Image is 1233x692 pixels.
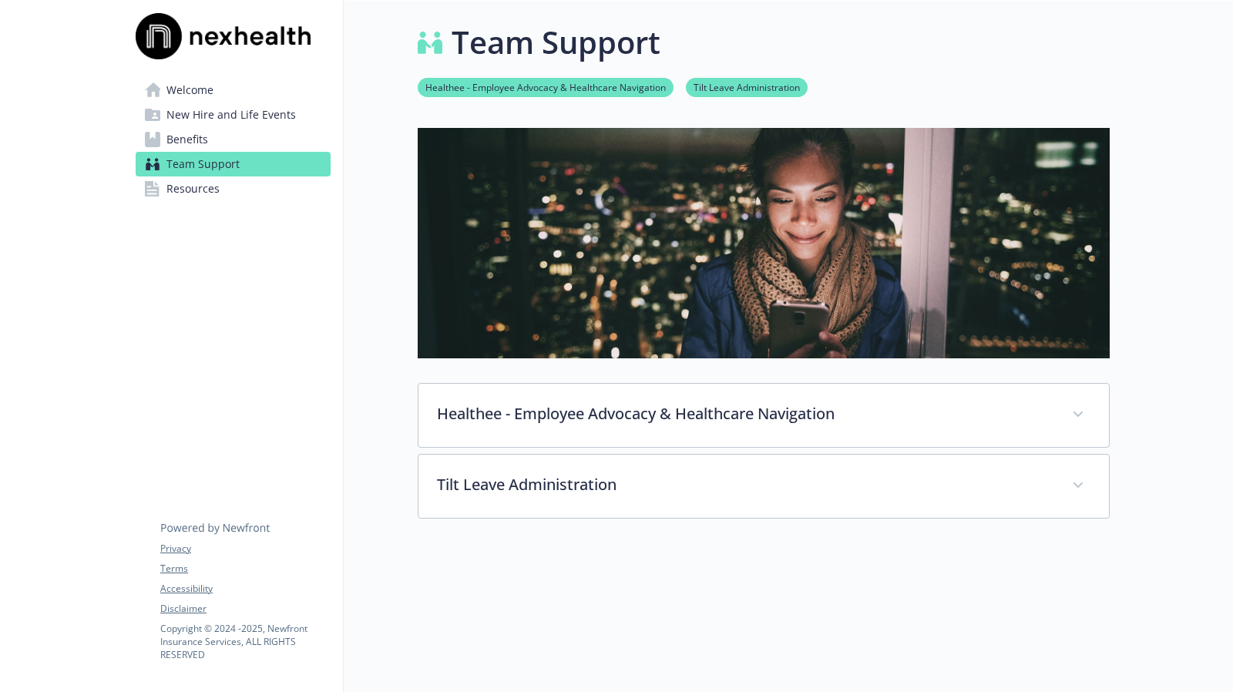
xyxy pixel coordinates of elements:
p: Tilt Leave Administration [437,473,1053,496]
a: Accessibility [160,582,330,596]
a: Disclaimer [160,602,330,616]
a: Tilt Leave Administration [686,79,808,94]
img: team support page banner [418,128,1110,358]
a: Privacy [160,542,330,556]
a: Terms [160,562,330,576]
a: Team Support [136,152,331,176]
p: Healthee - Employee Advocacy & Healthcare Navigation [437,402,1053,425]
div: Healthee - Employee Advocacy & Healthcare Navigation [418,384,1109,447]
span: Resources [166,176,220,201]
span: Benefits [166,127,208,152]
span: New Hire and Life Events [166,102,296,127]
a: Resources [136,176,331,201]
a: Welcome [136,78,331,102]
span: Team Support [166,152,240,176]
p: Copyright © 2024 - 2025 , Newfront Insurance Services, ALL RIGHTS RESERVED [160,622,330,661]
a: Benefits [136,127,331,152]
div: Tilt Leave Administration [418,455,1109,518]
h1: Team Support [452,19,660,66]
a: Healthee - Employee Advocacy & Healthcare Navigation [418,79,674,94]
a: New Hire and Life Events [136,102,331,127]
span: Welcome [166,78,213,102]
